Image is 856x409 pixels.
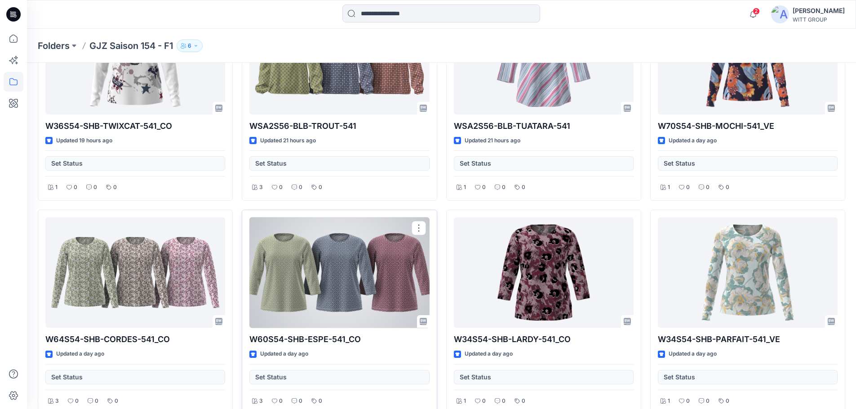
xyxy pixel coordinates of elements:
[793,16,845,23] div: WITT GROUP
[726,183,729,192] p: 0
[753,8,760,15] span: 2
[658,217,838,328] a: W34S54-SHB-PARFAIT-541_VE
[502,183,506,192] p: 0
[177,40,203,52] button: 6
[726,396,729,406] p: 0
[706,183,710,192] p: 0
[319,396,322,406] p: 0
[658,333,838,346] p: W34S54-SHB-PARFAIT-541_VE
[45,120,225,132] p: W36S54-SHB-TWIXCAT-541_CO
[465,349,513,359] p: Updated a day ago
[279,183,283,192] p: 0
[299,396,302,406] p: 0
[482,396,486,406] p: 0
[522,183,525,192] p: 0
[669,136,717,145] p: Updated a day ago
[482,183,486,192] p: 0
[658,120,838,132] p: W70S54-SHB-MOCHI-541_VE
[279,396,283,406] p: 0
[75,396,79,406] p: 0
[454,217,634,328] a: W34S54-SHB-LARDY-541_CO
[319,183,322,192] p: 0
[93,183,97,192] p: 0
[454,333,634,346] p: W34S54-SHB-LARDY-541_CO
[38,40,70,52] a: Folders
[55,183,58,192] p: 1
[249,120,429,132] p: WSA2S56-BLB-TROUT-541
[249,217,429,328] a: W60S54-SHB-ESPE-541_CO
[465,136,520,145] p: Updated 21 hours ago
[89,40,173,52] p: GJZ Saison 154 - F1
[299,183,302,192] p: 0
[668,183,670,192] p: 1
[115,396,118,406] p: 0
[771,5,789,23] img: avatar
[45,333,225,346] p: W64S54-SHB-CORDES-541_CO
[249,333,429,346] p: W60S54-SHB-ESPE-541_CO
[113,183,117,192] p: 0
[259,183,263,192] p: 3
[686,396,690,406] p: 0
[188,41,191,51] p: 6
[45,217,225,328] a: W64S54-SHB-CORDES-541_CO
[793,5,845,16] div: [PERSON_NAME]
[686,183,690,192] p: 0
[464,396,466,406] p: 1
[668,396,670,406] p: 1
[260,136,316,145] p: Updated 21 hours ago
[454,120,634,132] p: WSA2S56-BLB-TUATARA-541
[464,183,466,192] p: 1
[56,136,112,145] p: Updated 19 hours ago
[706,396,710,406] p: 0
[55,396,59,406] p: 3
[669,349,717,359] p: Updated a day ago
[259,396,263,406] p: 3
[522,396,525,406] p: 0
[56,349,104,359] p: Updated a day ago
[502,396,506,406] p: 0
[95,396,98,406] p: 0
[260,349,308,359] p: Updated a day ago
[74,183,77,192] p: 0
